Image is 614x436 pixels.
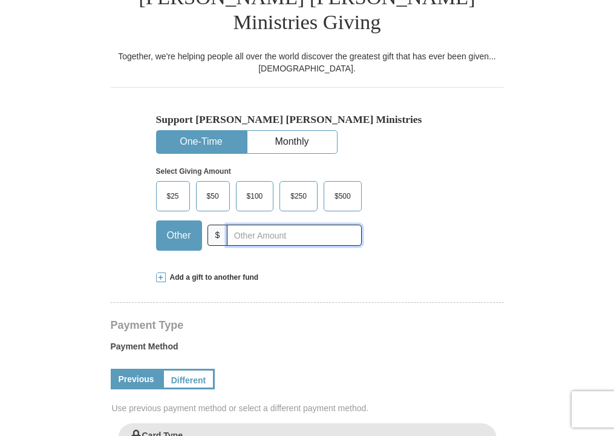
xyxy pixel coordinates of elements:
span: $250 [284,187,313,205]
input: Other Amount [227,225,361,246]
span: Use previous payment method or select a different payment method. [112,402,505,414]
h5: Support [PERSON_NAME] [PERSON_NAME] Ministries [156,113,459,126]
span: $25 [161,187,185,205]
label: Payment Method [111,340,504,358]
button: One-Time [157,131,246,153]
a: Previous [111,369,162,389]
span: $ [207,225,228,246]
span: Add a gift to another fund [166,272,259,283]
span: $100 [241,187,269,205]
button: Monthly [247,131,337,153]
span: $50 [201,187,225,205]
a: Different [162,369,215,389]
span: $500 [328,187,357,205]
div: Together, we're helping people all over the world discover the greatest gift that has ever been g... [111,50,504,74]
h4: Payment Type [111,320,504,330]
span: Other [161,226,197,245]
strong: Select Giving Amount [156,167,231,176]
